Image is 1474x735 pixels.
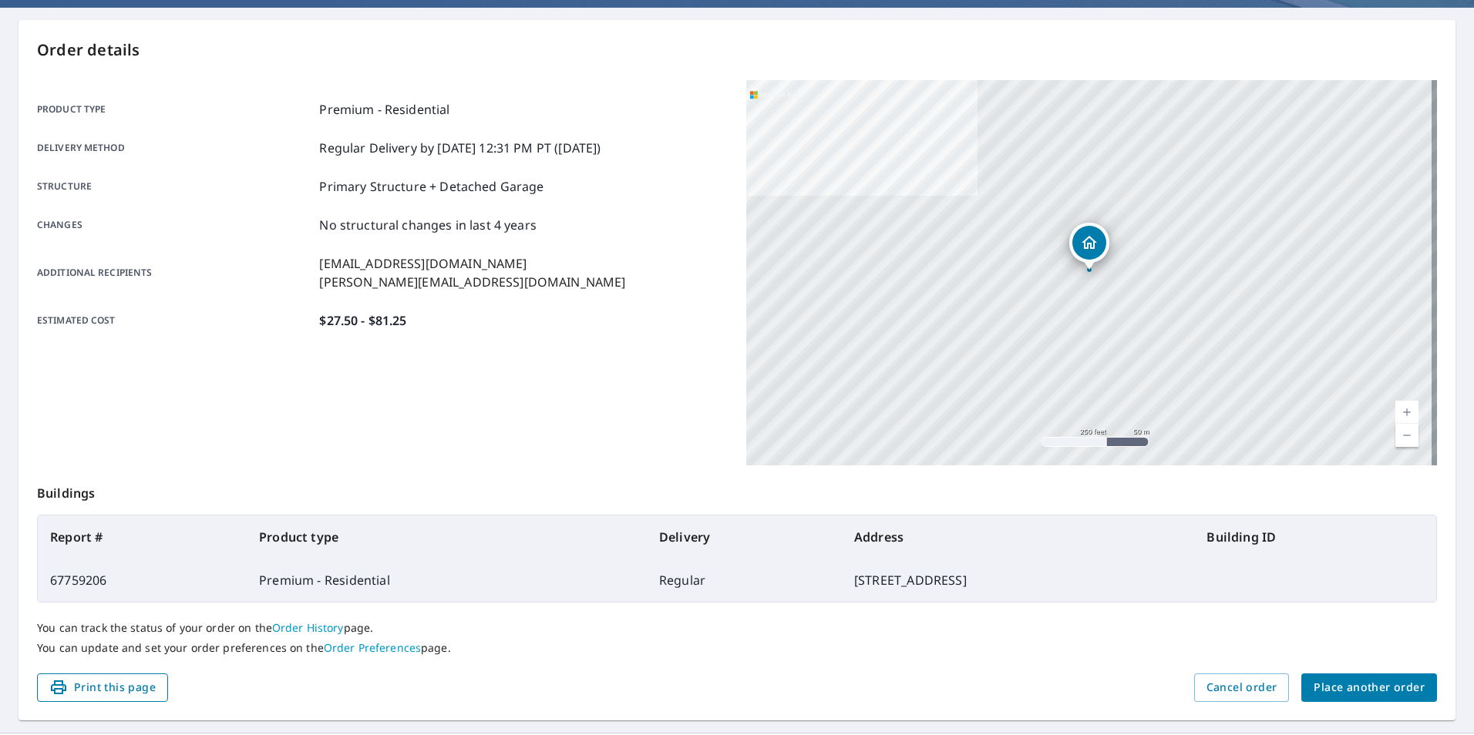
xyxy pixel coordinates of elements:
[37,621,1437,635] p: You can track the status of your order on the page.
[37,39,1437,62] p: Order details
[272,620,344,635] a: Order History
[37,641,1437,655] p: You can update and set your order preferences on the page.
[647,559,842,602] td: Regular
[38,559,247,602] td: 67759206
[37,673,168,702] button: Print this page
[1069,223,1109,270] div: Dropped pin, building 1, Residential property, 916 Academy Ave Owings Mills, MD 21117
[49,678,156,697] span: Print this page
[319,254,625,273] p: [EMAIL_ADDRESS][DOMAIN_NAME]
[37,177,313,196] p: Structure
[37,216,313,234] p: Changes
[319,273,625,291] p: [PERSON_NAME][EMAIL_ADDRESS][DOMAIN_NAME]
[1395,401,1418,424] a: Current Level 17, Zoom In
[319,139,601,157] p: Regular Delivery by [DATE] 12:31 PM PT ([DATE])
[319,100,449,119] p: Premium - Residential
[1194,673,1290,702] button: Cancel order
[37,254,313,291] p: Additional recipients
[324,640,421,655] a: Order Preferences
[37,139,313,157] p: Delivery method
[842,559,1194,602] td: [STREET_ADDRESS]
[1301,673,1437,702] button: Place another order
[1395,424,1418,447] a: Current Level 17, Zoom Out
[247,515,647,559] th: Product type
[1194,515,1436,559] th: Building ID
[1314,678,1425,697] span: Place another order
[842,515,1194,559] th: Address
[319,177,543,196] p: Primary Structure + Detached Garage
[37,311,313,330] p: Estimated cost
[38,515,247,559] th: Report #
[37,100,313,119] p: Product type
[319,216,537,234] p: No structural changes in last 4 years
[1206,678,1277,697] span: Cancel order
[247,559,647,602] td: Premium - Residential
[37,465,1437,515] p: Buildings
[319,311,406,330] p: $27.50 - $81.25
[647,515,842,559] th: Delivery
